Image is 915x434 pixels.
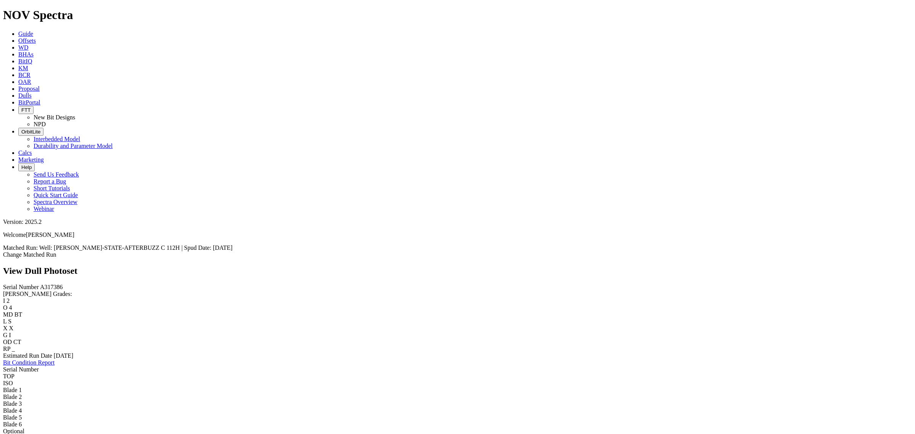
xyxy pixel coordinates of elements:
[18,72,30,78] a: BCR
[3,414,22,421] span: Blade 5
[34,114,75,121] a: New Bit Designs
[3,366,39,373] span: Serial Number
[18,51,34,58] a: BHAs
[9,304,12,311] span: 4
[3,373,14,379] span: TOP
[34,192,78,198] a: Quick Start Guide
[18,149,32,156] a: Calcs
[6,297,10,304] span: 2
[3,325,8,331] label: X
[3,297,5,304] label: I
[12,346,15,352] span: _
[3,8,912,22] h1: NOV Spectra
[18,79,31,85] a: OAR
[18,44,29,51] a: WD
[34,199,77,205] a: Spectra Overview
[26,231,74,238] span: [PERSON_NAME]
[3,266,912,276] h2: View Dull Photoset
[34,121,46,127] a: NPD
[3,407,22,414] span: Blade 4
[3,387,22,393] span: Blade 1
[9,332,11,338] span: I
[18,106,34,114] button: FTT
[3,244,38,251] span: Matched Run:
[21,164,32,170] span: Help
[18,99,40,106] a: BitPortal
[21,129,40,135] span: OrbitLite
[3,291,912,297] div: [PERSON_NAME] Grades:
[34,178,66,185] a: Report a Bug
[18,92,32,99] a: Dulls
[3,339,12,345] label: OD
[18,58,32,64] a: BitIQ
[3,304,8,311] label: O
[3,380,13,386] span: ISO
[9,325,14,331] span: X
[3,421,22,428] span: Blade 6
[3,400,22,407] span: Blade 3
[3,332,8,338] label: G
[3,318,6,325] label: L
[34,171,79,178] a: Send Us Feedback
[54,352,74,359] span: [DATE]
[21,107,30,113] span: FTT
[18,128,43,136] button: OrbitLite
[39,244,233,251] span: Well: [PERSON_NAME]-STATE-AFTERBUZZ C 112H | Spud Date: [DATE]
[3,311,13,318] label: MD
[8,318,11,325] span: S
[3,359,55,366] a: Bit Condition Report
[3,284,39,290] label: Serial Number
[14,311,22,318] span: BT
[3,346,10,352] label: RP
[18,163,35,171] button: Help
[18,31,33,37] a: Guide
[34,143,113,149] a: Durability and Parameter Model
[3,231,912,238] p: Welcome
[18,156,44,163] a: Marketing
[3,219,912,225] div: Version: 2025.2
[13,339,21,345] span: CT
[18,65,28,71] a: KM
[3,251,56,258] a: Change Matched Run
[18,85,40,92] a: Proposal
[40,284,63,290] span: A317386
[34,206,54,212] a: Webinar
[34,136,80,142] a: Interbedded Model
[34,185,70,191] a: Short Tutorials
[3,352,52,359] label: Estimated Run Date
[18,37,36,44] a: Offsets
[3,394,22,400] span: Blade 2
